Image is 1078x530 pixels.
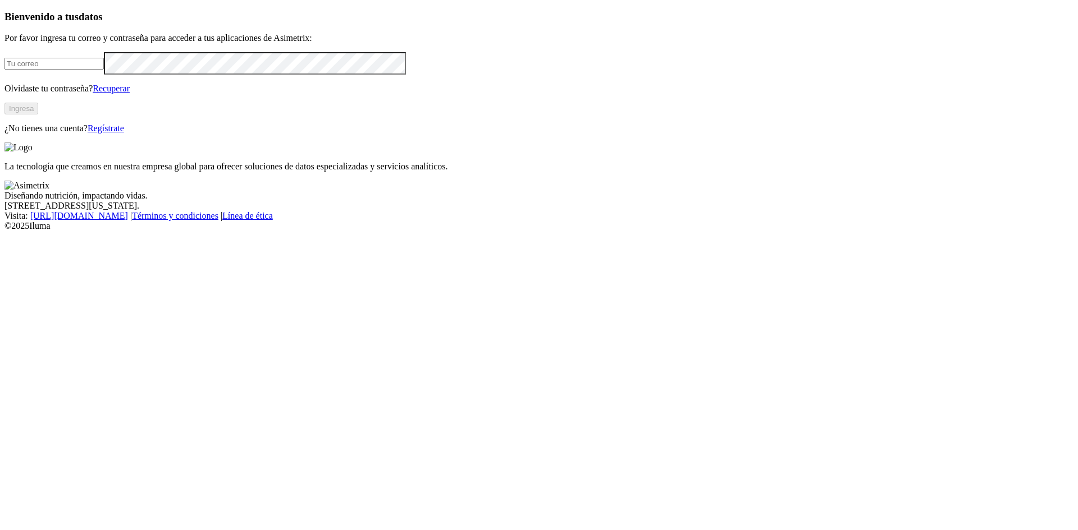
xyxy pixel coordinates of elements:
a: Recuperar [93,84,130,93]
img: Logo [4,142,33,153]
div: Visita : | | [4,211,1074,221]
div: © 2025 Iluma [4,221,1074,231]
p: ¿No tienes una cuenta? [4,123,1074,133]
img: Asimetrix [4,181,49,191]
div: Diseñando nutrición, impactando vidas. [4,191,1074,201]
a: Términos y condiciones [132,211,218,220]
h3: Bienvenido a tus [4,11,1074,23]
p: Olvidaste tu contraseña? [4,84,1074,94]
p: Por favor ingresa tu correo y contraseña para acceder a tus aplicaciones de Asimetrix: [4,33,1074,43]
span: datos [79,11,103,22]
a: Regístrate [88,123,124,133]
a: [URL][DOMAIN_NAME] [30,211,128,220]
div: [STREET_ADDRESS][US_STATE]. [4,201,1074,211]
a: Línea de ética [222,211,273,220]
input: Tu correo [4,58,104,70]
p: La tecnología que creamos en nuestra empresa global para ofrecer soluciones de datos especializad... [4,162,1074,172]
button: Ingresa [4,103,38,114]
